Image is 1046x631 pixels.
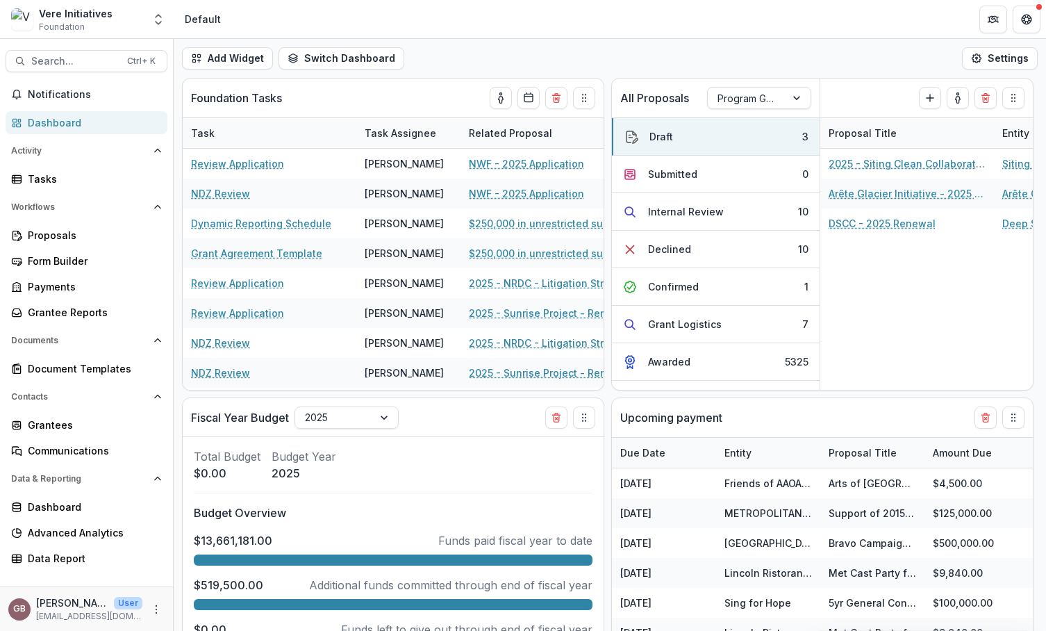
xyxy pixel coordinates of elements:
[6,547,167,570] a: Data Report
[612,193,820,231] button: Internal Review10
[39,6,113,21] div: Vere Initiatives
[6,224,167,247] a: Proposals
[612,343,820,381] button: Awarded5325
[191,276,284,290] a: Review Application
[365,246,444,261] div: [PERSON_NAME]
[979,6,1007,33] button: Partners
[648,317,722,331] div: Grant Logistics
[962,47,1038,69] button: Settings
[6,521,167,544] a: Advanced Analytics
[6,329,167,352] button: Open Documents
[612,156,820,193] button: Submitted0
[648,167,697,181] div: Submitted
[11,336,148,345] span: Documents
[28,254,156,268] div: Form Builder
[469,336,626,350] a: 2025 - NRDC - Litigation Strategy Proposal
[829,186,986,201] a: Arête Glacier Initiative - 2025 Proposal
[648,242,691,256] div: Declined
[6,83,167,106] button: Notifications
[924,588,1029,618] div: $100,000.00
[829,596,916,610] div: 5yr General Contribution ([DATE]-[DATE]) $500K
[28,228,156,243] div: Proposals
[365,366,444,380] div: [PERSON_NAME]
[545,87,567,109] button: Delete card
[6,495,167,518] a: Dashboard
[28,172,156,186] div: Tasks
[191,156,284,171] a: Review Application
[924,438,1029,468] div: Amount Due
[802,317,808,331] div: 7
[648,279,699,294] div: Confirmed
[716,438,820,468] div: Entity
[974,407,997,429] button: Delete card
[460,126,561,140] div: Related Proposal
[114,597,142,609] p: User
[365,336,444,350] div: [PERSON_NAME]
[194,577,263,593] p: $519,500.00
[804,279,808,294] div: 1
[36,610,142,623] p: [EMAIL_ADDRESS][DOMAIN_NAME]
[28,443,156,458] div: Communications
[6,413,167,436] a: Grantees
[919,87,941,109] button: Create Proposal
[724,537,936,549] a: [GEOGRAPHIC_DATA] for the Performing Arts
[924,558,1029,588] div: $9,840.00
[469,276,626,290] a: 2025 - NRDC - Litigation Strategy Proposal
[6,167,167,190] a: Tasks
[185,12,221,26] div: Default
[356,126,445,140] div: Task Assignee
[612,588,716,618] div: [DATE]
[356,118,460,148] div: Task Assignee
[194,448,260,465] p: Total Budget
[469,306,626,320] a: 2025 - Sunrise Project - Renewal
[6,386,167,408] button: Open Contacts
[11,8,33,31] img: Vere Initiatives
[6,439,167,462] a: Communications
[724,477,904,489] a: Friends of AAOA/[GEOGRAPHIC_DATA]
[469,186,584,201] a: NWF - 2025 Application
[183,126,223,140] div: Task
[1013,6,1040,33] button: Get Help
[365,306,444,320] div: [PERSON_NAME]
[545,407,567,429] button: Delete card
[612,438,716,468] div: Due Date
[191,366,250,380] a: NDZ Review
[460,118,634,148] div: Related Proposal
[365,186,444,201] div: [PERSON_NAME]
[365,156,444,171] div: [PERSON_NAME]
[820,445,905,460] div: Proposal Title
[724,597,791,609] a: Sing for Hope
[802,167,808,181] div: 0
[191,306,284,320] a: Review Application
[924,445,1000,460] div: Amount Due
[365,276,444,290] div: [PERSON_NAME]
[6,249,167,272] a: Form Builder
[829,156,986,171] a: 2025 - Siting Clean Collaborative - Renewal
[612,231,820,268] button: Declined10
[620,409,722,426] p: Upcoming payment
[724,567,813,579] a: Lincoln Ristorante
[279,47,404,69] button: Switch Dashboard
[798,242,808,256] div: 10
[28,305,156,320] div: Grantee Reports
[1002,407,1024,429] button: Drag
[820,118,994,148] div: Proposal Title
[829,506,916,521] div: Support of 2015 On Stage at the [GEOGRAPHIC_DATA]
[947,87,969,109] button: toggle-assigned-to-me
[469,246,626,261] a: $250,000 in unrestricted support (private reporting tailored); $100,000 to support the Sustainabl...
[785,354,808,369] div: 5325
[191,216,331,231] a: Dynamic Reporting Schedule
[6,140,167,162] button: Open Activity
[612,558,716,588] div: [DATE]
[28,279,156,294] div: Payments
[829,566,916,580] div: Met Cast Party for [PERSON_NAME]
[612,468,716,498] div: [DATE]
[179,9,226,29] nav: breadcrumb
[183,118,356,148] div: Task
[820,438,924,468] div: Proposal Title
[612,306,820,343] button: Grant Logistics7
[194,465,260,482] p: $0.00
[573,407,595,429] button: Drag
